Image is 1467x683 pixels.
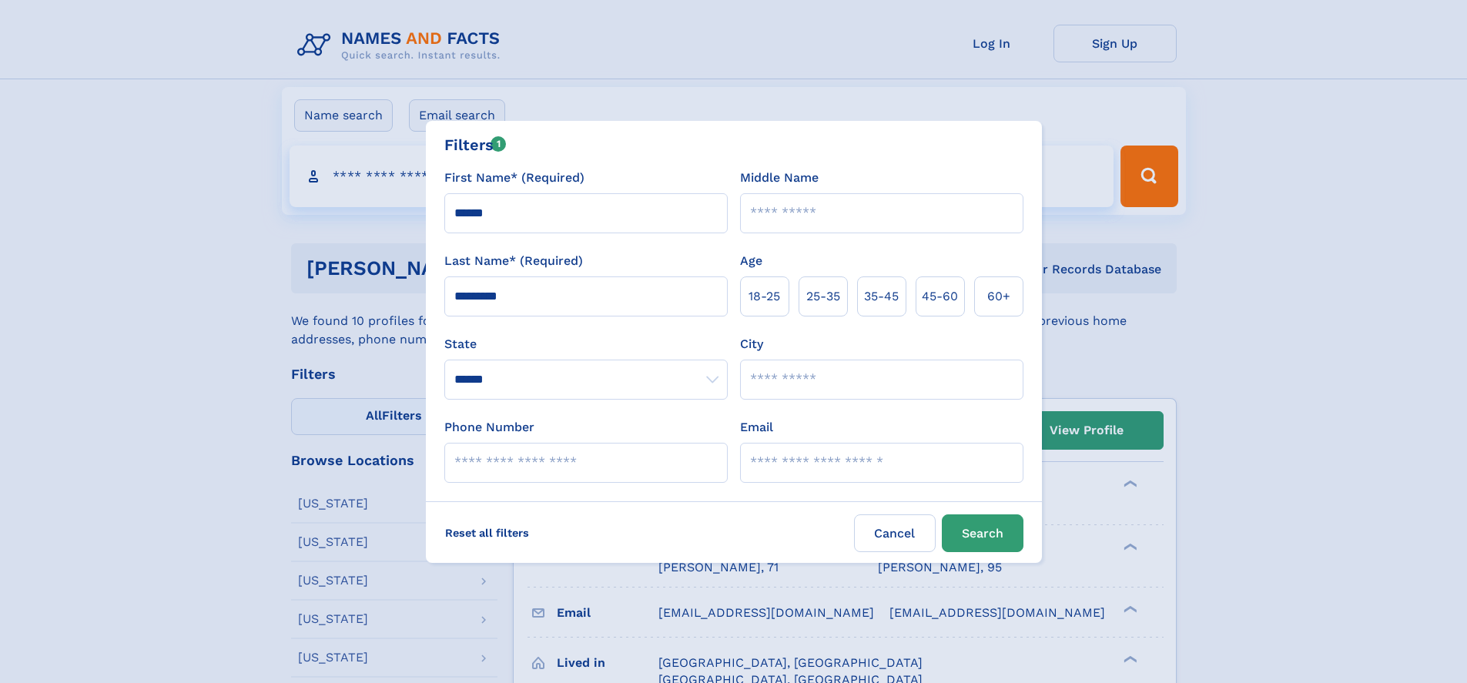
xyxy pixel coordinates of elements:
label: Email [740,418,773,437]
span: 25‑35 [806,287,840,306]
label: Reset all filters [435,514,539,551]
button: Search [942,514,1023,552]
label: First Name* (Required) [444,169,584,187]
span: 35‑45 [864,287,899,306]
label: Phone Number [444,418,534,437]
label: Age [740,252,762,270]
div: Filters [444,133,507,156]
span: 60+ [987,287,1010,306]
span: 45‑60 [922,287,958,306]
label: Last Name* (Required) [444,252,583,270]
span: 18‑25 [749,287,780,306]
label: Middle Name [740,169,819,187]
label: Cancel [854,514,936,552]
label: State [444,335,728,353]
label: City [740,335,763,353]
